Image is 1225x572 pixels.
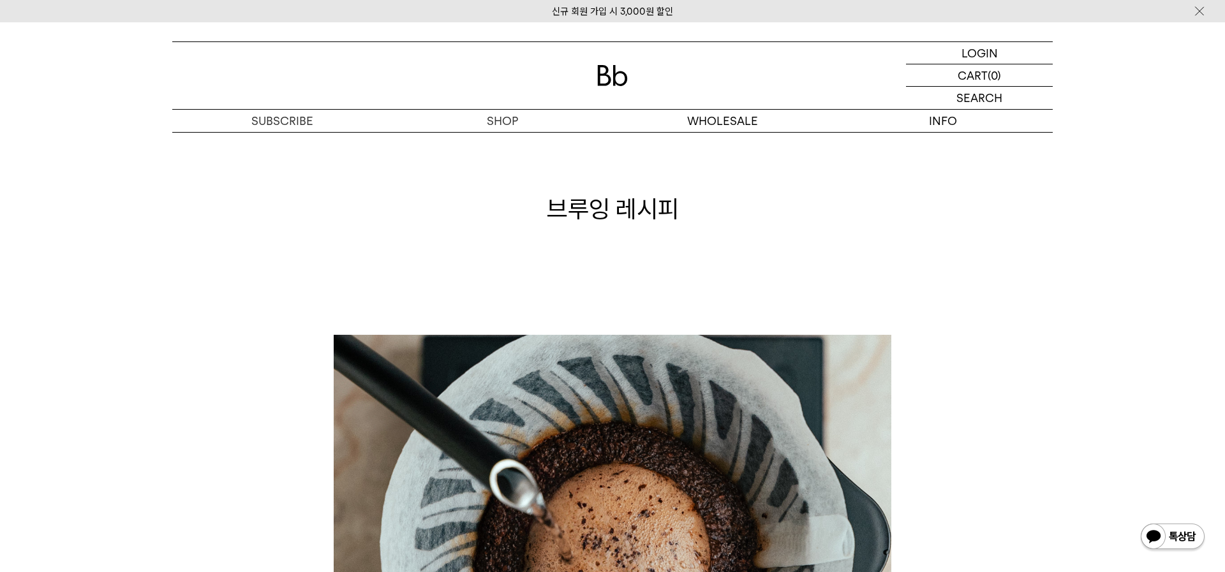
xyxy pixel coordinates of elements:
[961,42,998,64] p: LOGIN
[597,65,628,86] img: 로고
[612,110,833,132] p: WHOLESALE
[958,64,988,86] p: CART
[988,64,1001,86] p: (0)
[906,64,1053,87] a: CART (0)
[172,110,392,132] a: SUBSCRIBE
[956,87,1002,109] p: SEARCH
[392,110,612,132] a: SHOP
[833,110,1053,132] p: INFO
[906,42,1053,64] a: LOGIN
[552,6,673,17] a: 신규 회원 가입 시 3,000원 할인
[1140,522,1206,553] img: 카카오톡 채널 1:1 채팅 버튼
[172,192,1053,226] h1: 브루잉 레시피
